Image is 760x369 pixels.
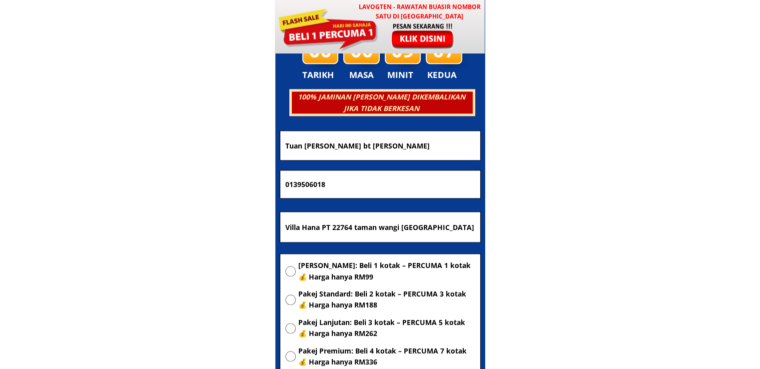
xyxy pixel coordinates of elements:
[290,91,472,114] h3: 100% JAMINAN [PERSON_NAME] DIKEMBALIKAN JIKA TIDAK BERKESAN
[298,288,475,311] span: Pakej Standard: Beli 2 kotak – PERCUMA 3 kotak 💰 Harga hanya RM188
[298,260,475,282] span: [PERSON_NAME]: Beli 1 kotak – PERCUMA 1 kotak 💰 Harga hanya RM99
[283,170,478,198] input: Nombor Telefon Bimbit
[302,68,344,82] h3: TARIKH
[387,68,417,82] h3: MINIT
[298,345,475,368] span: Pakej Premium: Beli 4 kotak – PERCUMA 7 kotak 💰 Harga hanya RM336
[345,68,379,82] h3: MASA
[298,317,475,339] span: Pakej Lanjutan: Beli 3 kotak – PERCUMA 5 kotak 💰 Harga hanya RM262
[427,68,460,82] h3: KEDUA
[283,131,478,159] input: Nama penuh
[283,212,478,242] input: Alamat
[354,2,485,21] h3: LAVOGTEN - Rawatan Buasir Nombor Satu di [GEOGRAPHIC_DATA]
